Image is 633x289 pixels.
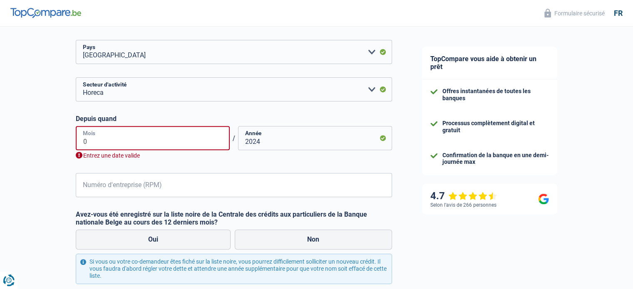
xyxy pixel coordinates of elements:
div: Confirmation de la banque en une demi-journée max [442,152,549,166]
div: TopCompare vous aide à obtenir un prêt [422,47,557,79]
label: Non [235,230,392,249]
span: / [230,134,238,142]
button: Formulaire sécurisé [539,6,610,20]
label: Depuis quand [76,115,392,123]
label: Avez-vous été enregistré sur la liste noire de la Centrale des crédits aux particuliers de la Ban... [76,210,392,226]
div: fr [614,9,623,18]
input: MM [76,126,230,150]
div: Selon l’avis de 266 personnes [430,202,496,208]
div: Offres instantanées de toutes les banques [442,88,549,102]
img: TopCompare Logo [10,8,81,18]
div: Si vous ou votre co-demandeur êtes fiché sur la liste noire, vous pourrez difficilement sollicite... [76,254,392,284]
label: Oui [76,230,231,249]
input: AAAA [238,126,392,150]
div: Entrez une date valide [76,152,392,160]
div: Processus complètement digital et gratuit [442,120,549,134]
div: 4.7 [430,190,497,202]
